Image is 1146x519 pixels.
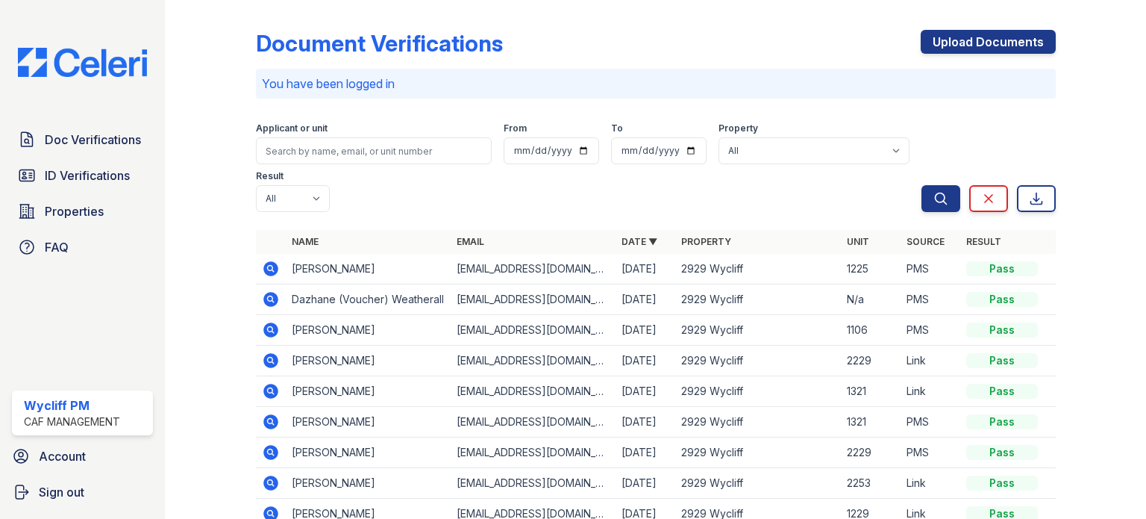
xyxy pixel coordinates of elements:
[451,346,616,376] td: [EMAIL_ADDRESS][DOMAIN_NAME]
[616,285,675,315] td: [DATE]
[451,407,616,438] td: [EMAIL_ADDRESS][DOMAIN_NAME]
[966,261,1038,276] div: Pass
[675,468,840,499] td: 2929 Wycliff
[616,376,675,407] td: [DATE]
[966,445,1038,460] div: Pass
[292,236,319,247] a: Name
[24,414,120,429] div: CAF Management
[841,438,901,468] td: 2229
[841,315,901,346] td: 1106
[675,376,840,407] td: 2929 Wycliff
[6,441,159,471] a: Account
[256,137,492,164] input: Search by name, email, or unit number
[45,238,69,256] span: FAQ
[39,483,84,501] span: Sign out
[451,315,616,346] td: [EMAIL_ADDRESS][DOMAIN_NAME]
[966,414,1038,429] div: Pass
[39,447,86,465] span: Account
[45,131,141,149] span: Doc Verifications
[12,196,153,226] a: Properties
[504,122,527,134] label: From
[847,236,869,247] a: Unit
[45,167,130,184] span: ID Verifications
[681,236,731,247] a: Property
[675,315,840,346] td: 2929 Wycliff
[841,468,901,499] td: 2253
[286,407,451,438] td: [PERSON_NAME]
[901,468,960,499] td: Link
[6,477,159,507] a: Sign out
[45,202,104,220] span: Properties
[256,122,328,134] label: Applicant or unit
[675,254,840,285] td: 2929 Wycliff
[451,376,616,407] td: [EMAIL_ADDRESS][DOMAIN_NAME]
[24,397,120,414] div: Wycliff PM
[616,254,675,285] td: [DATE]
[616,468,675,499] td: [DATE]
[966,353,1038,368] div: Pass
[921,30,1056,54] a: Upload Documents
[262,75,1050,93] p: You have been logged in
[841,254,901,285] td: 1225
[841,346,901,376] td: 2229
[901,438,960,468] td: PMS
[616,315,675,346] td: [DATE]
[286,254,451,285] td: [PERSON_NAME]
[286,346,451,376] td: [PERSON_NAME]
[286,285,451,315] td: Dazhane (Voucher) Weatherall
[966,476,1038,491] div: Pass
[675,407,840,438] td: 2929 Wycliff
[901,285,960,315] td: PMS
[901,254,960,285] td: PMS
[451,468,616,499] td: [EMAIL_ADDRESS][DOMAIN_NAME]
[616,346,675,376] td: [DATE]
[841,285,901,315] td: N/a
[451,254,616,285] td: [EMAIL_ADDRESS][DOMAIN_NAME]
[841,376,901,407] td: 1321
[256,170,284,182] label: Result
[966,323,1038,338] div: Pass
[286,438,451,468] td: [PERSON_NAME]
[12,232,153,262] a: FAQ
[6,48,159,77] img: CE_Logo_Blue-a8612792a0a2168367f1c8372b55b34899dd931a85d93a1a3d3e32e68fde9ad4.png
[286,376,451,407] td: [PERSON_NAME]
[256,30,503,57] div: Document Verifications
[457,236,484,247] a: Email
[675,438,840,468] td: 2929 Wycliff
[966,292,1038,307] div: Pass
[12,125,153,155] a: Doc Verifications
[675,285,840,315] td: 2929 Wycliff
[901,315,960,346] td: PMS
[12,161,153,190] a: ID Verifications
[907,236,945,247] a: Source
[966,384,1038,399] div: Pass
[286,468,451,499] td: [PERSON_NAME]
[675,346,840,376] td: 2929 Wycliff
[966,236,1001,247] a: Result
[901,346,960,376] td: Link
[901,376,960,407] td: Link
[718,122,758,134] label: Property
[901,407,960,438] td: PMS
[841,407,901,438] td: 1321
[611,122,623,134] label: To
[451,285,616,315] td: [EMAIL_ADDRESS][DOMAIN_NAME]
[621,236,657,247] a: Date ▼
[616,438,675,468] td: [DATE]
[286,315,451,346] td: [PERSON_NAME]
[451,438,616,468] td: [EMAIL_ADDRESS][DOMAIN_NAME]
[616,407,675,438] td: [DATE]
